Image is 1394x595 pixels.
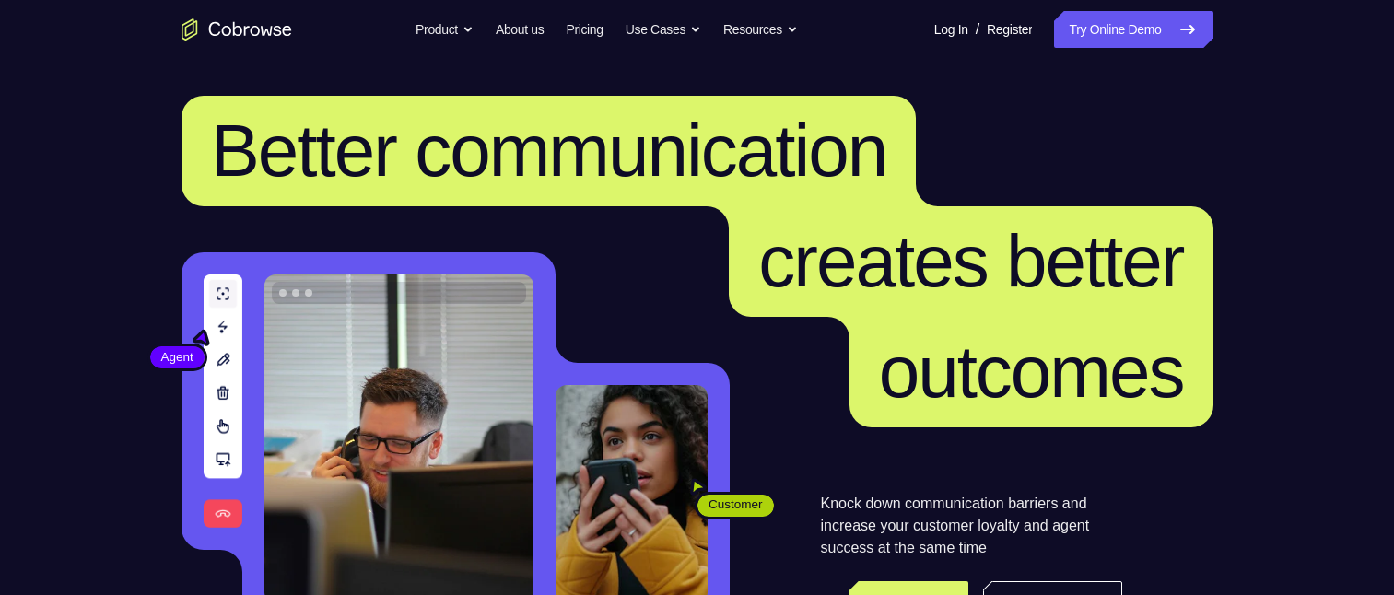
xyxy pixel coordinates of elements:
button: Resources [723,11,798,48]
a: About us [496,11,544,48]
span: / [976,18,979,41]
button: Product [416,11,474,48]
a: Pricing [566,11,603,48]
p: Knock down communication barriers and increase your customer loyalty and agent success at the sam... [821,493,1122,559]
a: Log In [934,11,968,48]
span: outcomes [879,331,1184,413]
span: Better communication [211,110,887,192]
a: Go to the home page [182,18,292,41]
a: Register [987,11,1032,48]
span: creates better [758,220,1183,302]
button: Use Cases [626,11,701,48]
a: Try Online Demo [1054,11,1212,48]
